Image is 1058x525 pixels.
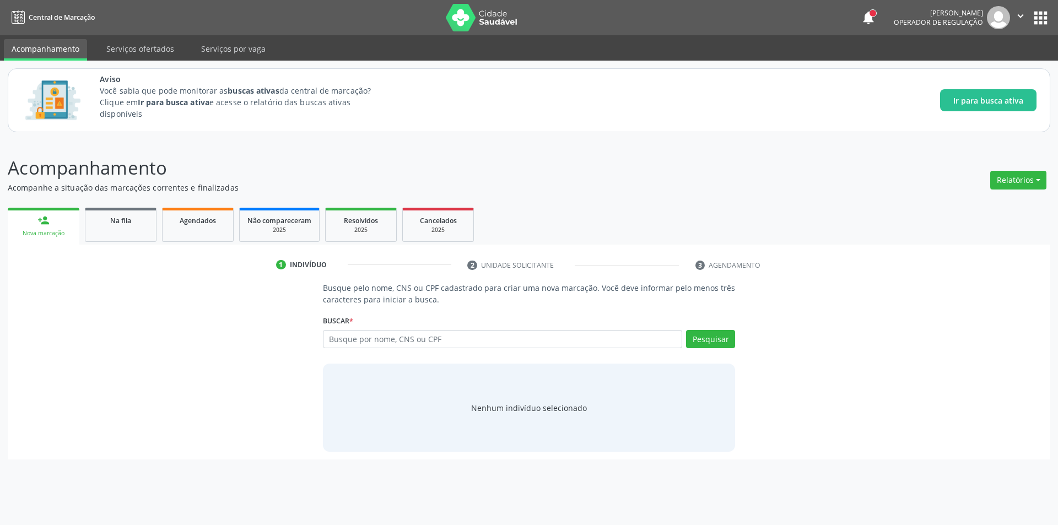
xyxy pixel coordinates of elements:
button: apps [1031,8,1050,28]
strong: Ir para busca ativa [138,97,209,107]
img: img [987,6,1010,29]
button:  [1010,6,1031,29]
div: person_add [37,214,50,226]
button: Relatórios [990,171,1046,190]
span: Cancelados [420,216,457,225]
strong: buscas ativas [228,85,279,96]
div: Nenhum indivíduo selecionado [471,402,587,414]
span: Na fila [110,216,131,225]
button: Pesquisar [686,330,735,349]
span: Ir para busca ativa [953,95,1023,106]
div: 2025 [411,226,466,234]
a: Central de Marcação [8,8,95,26]
button: notifications [861,10,876,25]
span: Aviso [100,73,391,85]
a: Acompanhamento [4,39,87,61]
div: Nova marcação [15,229,72,237]
p: Acompanhamento [8,154,737,182]
div: 1 [276,260,286,270]
i:  [1014,10,1027,22]
span: Resolvidos [344,216,378,225]
a: Serviços por vaga [193,39,273,58]
button: Ir para busca ativa [940,89,1037,111]
div: Indivíduo [290,260,327,270]
p: Você sabia que pode monitorar as da central de marcação? Clique em e acesse o relatório das busca... [100,85,391,120]
div: [PERSON_NAME] [894,8,983,18]
div: 2025 [247,226,311,234]
img: Imagem de CalloutCard [21,75,84,125]
span: Operador de regulação [894,18,983,27]
div: 2025 [333,226,388,234]
p: Busque pelo nome, CNS ou CPF cadastrado para criar uma nova marcação. Você deve informar pelo men... [323,282,736,305]
p: Acompanhe a situação das marcações correntes e finalizadas [8,182,737,193]
a: Serviços ofertados [99,39,182,58]
span: Agendados [180,216,216,225]
label: Buscar [323,313,353,330]
span: Central de Marcação [29,13,95,22]
span: Não compareceram [247,216,311,225]
input: Busque por nome, CNS ou CPF [323,330,683,349]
